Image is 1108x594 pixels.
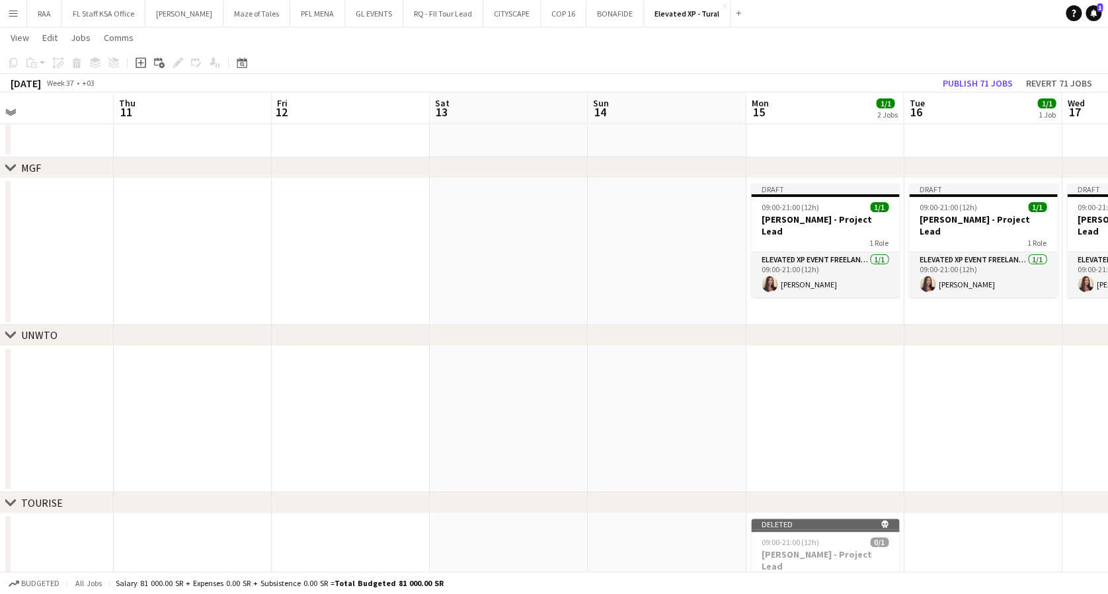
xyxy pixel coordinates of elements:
button: BONAFIDE [586,1,644,26]
button: CITYSCAPE [483,1,541,26]
a: 1 [1086,5,1101,21]
app-card-role: Elevated XP Event Freelancer1/109:00-21:00 (12h)[PERSON_NAME] [751,252,899,297]
span: Week 37 [44,78,77,88]
button: COP 16 [541,1,586,26]
app-job-card: Draft09:00-21:00 (12h)1/1[PERSON_NAME] - Project Lead1 RoleElevated XP Event Freelancer1/109:00-2... [909,184,1057,297]
button: Revert 71 jobs [1021,75,1097,92]
a: Edit [37,29,63,46]
h3: [PERSON_NAME] - Project Lead [751,548,899,572]
h3: [PERSON_NAME] - Project Lead [751,213,899,237]
div: Draft [909,184,1057,194]
button: RAA [27,1,62,26]
span: Thu [119,97,136,109]
span: Wed [1067,97,1084,109]
span: 09:00-21:00 (12h) [920,202,977,212]
span: Budgeted [21,579,59,588]
span: 13 [433,104,450,120]
span: 14 [591,104,609,120]
div: TOURISE [21,496,63,509]
h3: [PERSON_NAME] - Project Lead [909,213,1057,237]
span: 1 Role [1027,238,1047,248]
span: 09:00-21:00 (12h) [762,537,819,547]
div: Salary 81 000.00 SR + Expenses 0.00 SR + Subsistence 0.00 SR = [116,578,444,588]
span: 1/1 [1037,98,1056,108]
span: 1/1 [870,202,889,212]
button: [PERSON_NAME] [145,1,223,26]
span: Edit [42,32,58,44]
span: Sat [435,97,450,109]
button: FL Staff KSA Office [62,1,145,26]
div: Deleted [751,519,899,529]
span: 1 Role [869,238,889,248]
span: 1/1 [1028,202,1047,212]
span: All jobs [73,578,104,588]
a: View [5,29,34,46]
div: 2 Jobs [877,110,897,120]
div: Draft [751,184,899,194]
span: 12 [275,104,288,120]
div: MGF [21,161,41,174]
span: Comms [104,32,134,44]
a: Jobs [65,29,96,46]
div: UNWTO [21,328,58,342]
span: 16 [907,104,924,120]
span: 09:00-21:00 (12h) [762,202,819,212]
span: 0/1 [870,537,889,547]
app-card-role: Elevated XP Event Freelancer1/109:00-21:00 (12h)[PERSON_NAME] [909,252,1057,297]
div: [DATE] [11,77,41,90]
div: 1 Job [1038,110,1055,120]
button: GL EVENTS [345,1,403,26]
button: Elevated XP - Tural [644,1,731,26]
span: 15 [749,104,768,120]
span: Tue [909,97,924,109]
span: Sun [593,97,609,109]
span: Fri [277,97,288,109]
a: Comms [99,29,139,46]
button: Maze of Tales [223,1,290,26]
span: View [11,32,29,44]
span: 1 [1097,3,1103,12]
span: Mon [751,97,768,109]
span: 17 [1065,104,1084,120]
button: Budgeted [7,576,61,591]
button: Publish 71 jobs [937,75,1018,92]
span: 11 [117,104,136,120]
app-job-card: Draft09:00-21:00 (12h)1/1[PERSON_NAME] - Project Lead1 RoleElevated XP Event Freelancer1/109:00-2... [751,184,899,297]
span: Total Budgeted 81 000.00 SR [335,578,444,588]
span: Jobs [71,32,91,44]
span: 1/1 [876,98,894,108]
button: RQ - FII Tour Lead [403,1,483,26]
button: PFL MENA [290,1,345,26]
div: +03 [82,78,95,88]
